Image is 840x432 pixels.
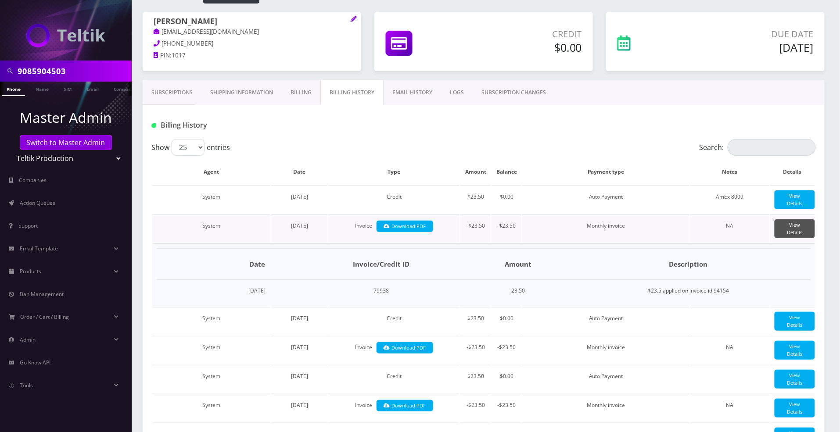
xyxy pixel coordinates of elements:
a: LOGS [441,80,473,105]
td: NA [690,214,769,243]
td: Monthly invoice [522,214,689,243]
td: -$23.50 [492,394,521,422]
td: Credit [328,365,459,393]
a: Name [31,82,53,95]
th: Amount [470,249,567,280]
a: Switch to Master Admin [20,135,112,150]
span: [DATE] [291,222,308,229]
a: View Details [775,219,815,238]
td: -$23.50 [492,336,521,364]
a: [EMAIL_ADDRESS][DOMAIN_NAME] [154,28,259,36]
td: System [152,394,270,422]
th: Date [222,249,292,280]
span: Action Queues [20,199,55,207]
td: [DATE] [222,280,292,302]
td: $23.50 [460,307,491,335]
td: AmEx 8009 [690,186,769,214]
label: Show entries [151,139,230,156]
td: Invoice [328,214,459,243]
th: Type [328,159,459,185]
a: EMAIL HISTORY [384,80,441,105]
a: View Details [775,190,815,209]
td: $23.5 applied on invoice id 94154 [567,280,811,302]
a: PIN: [154,51,172,60]
a: Company [109,82,139,95]
input: Search: [728,139,816,156]
span: [DATE] [291,401,308,409]
label: Search: [700,139,816,156]
span: Go Know API [20,359,50,366]
a: View Details [775,341,815,360]
a: Download PDF [377,342,433,354]
a: Download PDF [377,400,433,412]
a: Billing History [320,80,384,105]
a: View Details [775,399,815,418]
span: [PHONE_NUMBER] [162,39,214,47]
span: [DATE] [291,372,308,380]
a: SIM [59,82,76,95]
h1: Billing History [151,121,364,129]
td: -$23.50 [460,336,491,364]
span: [DATE] [291,193,308,200]
th: Description [567,249,811,280]
p: Credit [473,28,582,41]
td: -$23.50 [492,214,521,243]
td: System [152,365,270,393]
td: 23.50 [470,280,567,302]
span: Products [20,268,41,275]
td: System [152,307,270,335]
td: Auto Payment [522,186,689,214]
td: Invoice [328,394,459,422]
a: View Details [775,370,815,389]
td: Auto Payment [522,365,689,393]
span: Order / Cart / Billing [21,313,69,321]
td: $23.50 [460,186,491,214]
td: $0.00 [492,186,521,214]
span: 1017 [172,51,186,59]
h5: [DATE] [687,41,814,54]
td: Monthly invoice [522,336,689,364]
th: Notes [690,159,769,185]
a: SUBSCRIPTION CHANGES [473,80,555,105]
select: Showentries [172,139,205,156]
a: View Details [775,312,815,331]
td: Auto Payment [522,307,689,335]
td: System [152,186,270,214]
td: $23.50 [460,365,491,393]
td: NA [690,394,769,422]
td: Credit [328,307,459,335]
h5: $0.00 [473,41,582,54]
a: Download PDF [377,221,433,232]
img: Teltik Production [26,24,105,47]
td: -$23.50 [460,394,491,422]
td: Invoice [328,336,459,364]
span: Ban Management [20,290,64,298]
span: Email Template [20,245,58,252]
td: System [152,336,270,364]
th: Invoice/Credit ID [292,249,470,280]
td: $0.00 [492,307,521,335]
a: Shipping Information [201,80,282,105]
a: Phone [2,82,25,96]
span: Tools [20,382,33,389]
a: Subscriptions [143,80,201,105]
span: [DATE] [291,343,308,351]
td: $0.00 [492,365,521,393]
td: -$23.50 [460,214,491,243]
th: Date [271,159,327,185]
th: Agent [152,159,270,185]
input: Search in Company [18,63,129,79]
th: Details [770,159,815,185]
a: Billing [282,80,320,105]
span: Support [18,222,38,229]
td: Monthly invoice [522,394,689,422]
p: Due Date [687,28,814,41]
td: 79938 [292,280,470,302]
span: Admin [20,336,36,343]
td: Credit [328,186,459,214]
td: NA [690,336,769,364]
th: Payment type [522,159,689,185]
td: System [152,214,270,243]
th: Amount [460,159,491,185]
